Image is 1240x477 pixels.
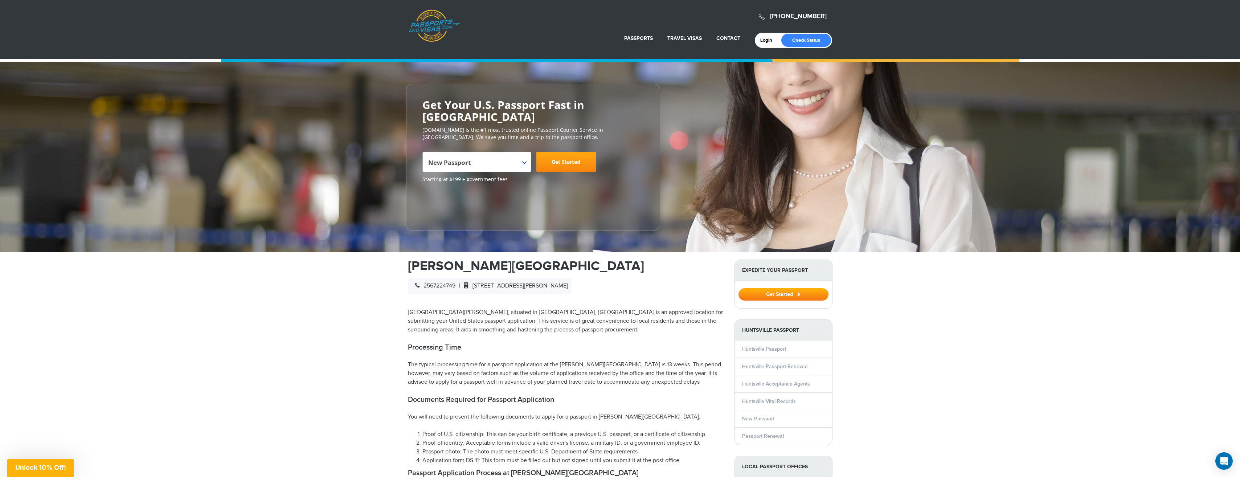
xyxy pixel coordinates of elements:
[716,35,740,41] a: Contact
[536,152,596,172] a: Get Started
[735,456,832,477] strong: Local Passport Offices
[15,464,66,471] span: Unlock 10% Off!
[422,152,531,172] span: New Passport
[408,413,724,421] p: You will need to present the following documents to apply for a passport in [PERSON_NAME][GEOGRAP...
[422,439,724,448] li: Proof of identity: Acceptable forms include a valid driver's license, a military ID, or a governm...
[735,320,832,341] strong: Huntsville Passport
[781,34,831,47] a: Check Status
[742,433,784,439] a: Passport Renewal
[742,363,807,370] a: Huntsville Passport Renewal
[742,346,786,352] a: Huntsville Passport
[422,176,644,183] span: Starting at $199 + government fees
[7,459,74,477] div: Unlock 10% Off!
[428,155,524,175] span: New Passport
[667,35,702,41] a: Travel Visas
[408,343,724,352] h2: Processing Time
[735,260,832,281] strong: Expedite Your Passport
[422,456,724,465] li: Application form DS-11: This form must be filled out but not signed until you submit it at the po...
[408,9,460,42] a: Passports & [DOMAIN_NAME]
[408,278,572,294] div: |
[408,395,724,404] h2: Documents Required for Passport Application
[408,360,724,387] p: The typical processing time for a passport application at the [PERSON_NAME][GEOGRAPHIC_DATA] is 1...
[742,416,774,422] a: New Passport
[624,35,653,41] a: Passports
[1215,452,1233,470] div: Open Intercom Messenger
[742,398,796,404] a: Huntsville Vital Records
[422,448,724,456] li: Passport photo: The photo must meet specific U.S. Department of State requirements.
[460,282,568,289] span: [STREET_ADDRESS][PERSON_NAME]
[738,291,828,297] a: Get Started
[742,381,810,387] a: Huntsville Acceptance Agents
[422,126,644,141] p: [DOMAIN_NAME] is the #1 most trusted online Passport Courier Service in [GEOGRAPHIC_DATA]. We sav...
[422,187,477,223] iframe: Customer reviews powered by Trustpilot
[738,288,828,301] button: Get Started
[408,308,724,334] p: [GEOGRAPHIC_DATA][PERSON_NAME], situated in [GEOGRAPHIC_DATA], [GEOGRAPHIC_DATA] is an approved l...
[760,37,777,43] a: Login
[412,282,455,289] span: 2567224749
[422,430,724,439] li: Proof of U.S. citizenship: This can be your birth certificate, a previous U.S. passport, or a cer...
[408,260,724,273] h1: [PERSON_NAME][GEOGRAPHIC_DATA]
[770,12,827,20] a: [PHONE_NUMBER]
[422,99,644,123] h2: Get Your U.S. Passport Fast in [GEOGRAPHIC_DATA]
